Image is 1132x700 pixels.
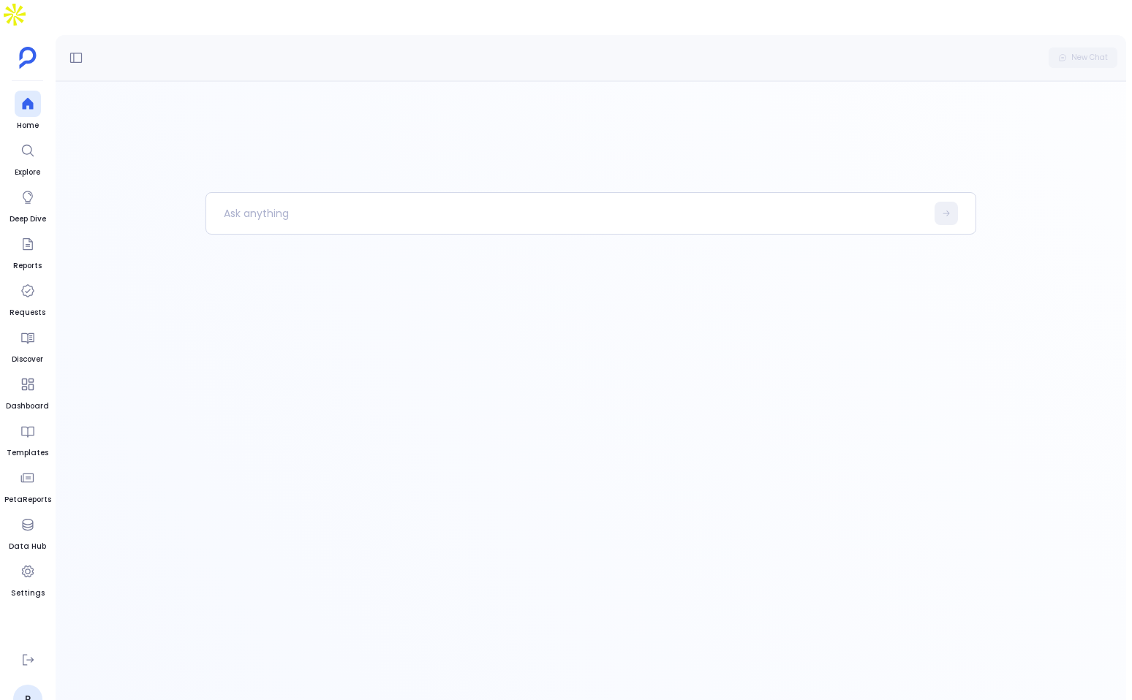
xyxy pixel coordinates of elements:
a: Dashboard [6,371,49,412]
span: Data Hub [9,541,46,552]
a: Templates [7,418,48,459]
a: Explore [15,137,41,178]
a: Settings [11,558,45,599]
span: Home [15,120,41,132]
span: Reports [13,260,42,272]
a: Data Hub [9,511,46,552]
span: Requests [10,307,45,319]
a: PetaReports [4,465,51,506]
span: PetaReports [4,494,51,506]
a: Reports [13,231,42,272]
span: Deep Dive [10,213,46,225]
span: Dashboard [6,400,49,412]
span: Templates [7,447,48,459]
span: Explore [15,167,41,178]
a: Deep Dive [10,184,46,225]
span: Settings [11,587,45,599]
img: petavue logo [19,47,37,69]
span: Discover [12,354,43,365]
a: Requests [10,278,45,319]
a: Home [15,91,41,132]
a: Discover [12,324,43,365]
